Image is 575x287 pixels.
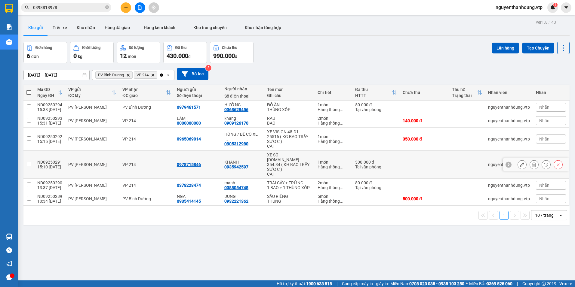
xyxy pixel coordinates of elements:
[539,105,549,110] span: Nhãn
[267,116,312,121] div: RAU
[536,90,566,95] div: Nhãn
[267,107,312,112] div: THÙNG XỐP
[6,24,12,30] img: solution-icon
[137,73,149,77] span: VP 214
[134,71,157,79] span: VP 214, close by backspace
[553,3,558,7] sup: 1
[33,4,104,11] input: Tìm tên, số ĐT hoặc mã đơn
[539,183,549,188] span: Nhãn
[488,162,530,167] div: nguyenthanhdung.vtp
[122,93,166,98] div: ĐC giao
[73,52,77,59] span: 0
[177,183,201,188] div: 0378228474
[539,137,549,141] span: Nhãn
[224,121,248,125] div: 0909126170
[65,85,119,101] th: Toggle SortBy
[37,134,62,139] div: ND09250292
[267,129,312,144] div: XE VISION 48.D1 - 25516 ( KG BAO TRẦY SƯỚC )
[522,43,554,53] button: Tạo Chuyến
[175,46,186,50] div: Đã thu
[177,116,218,121] div: LÂM
[78,54,82,59] span: kg
[224,102,261,107] div: HƯỜNG
[318,160,349,165] div: 1 món
[163,42,207,63] button: Đã thu430.000đ
[122,196,171,201] div: PV Bình Dương
[122,183,171,188] div: VP 214
[122,87,166,92] div: VP nhận
[193,25,227,30] span: Kho trung chuyển
[68,137,116,141] div: PV [PERSON_NAME]
[318,194,349,199] div: 5 món
[355,87,392,92] div: Đã thu
[318,180,349,185] div: 2 món
[492,43,519,53] button: Lên hàng
[138,5,142,10] span: file-add
[35,46,52,50] div: Đơn hàng
[355,165,397,169] div: Tại văn phòng
[151,73,155,77] svg: Delete
[37,180,62,185] div: ND09250290
[167,52,188,59] span: 430.000
[37,93,57,98] div: Ngày ĐH
[235,54,237,59] span: đ
[466,282,468,285] span: ⚪️
[6,247,12,253] span: question-circle
[124,5,128,10] span: plus
[68,105,116,110] div: PV [PERSON_NAME]
[222,46,237,50] div: Chưa thu
[177,199,201,204] div: 0935414145
[82,46,100,50] div: Khối lượng
[213,52,235,59] span: 990.000
[488,105,530,110] div: nguyenthanhdung.vtp
[105,5,109,11] span: close-circle
[6,234,12,240] img: warehouse-icon
[469,280,512,287] span: Miền Bắc
[539,196,549,201] span: Nhãn
[152,5,156,10] span: aim
[517,280,518,287] span: |
[449,85,485,101] th: Toggle SortBy
[564,5,569,10] span: caret-down
[27,52,30,59] span: 6
[267,144,312,149] div: CÁI
[491,4,547,11] span: nguyenthanhdung.vtp
[23,42,67,63] button: Đơn hàng6đơn
[340,139,343,144] span: ...
[355,180,397,185] div: 80.000 đ
[355,185,397,190] div: Tại văn phòng
[37,139,62,144] div: 15:15 [DATE]
[177,194,218,199] div: NGA
[37,116,62,121] div: ND09250293
[177,137,201,141] div: 0965069014
[224,86,261,91] div: Người nhận
[318,102,349,107] div: 1 món
[452,87,477,92] div: Thu hộ
[205,65,211,71] sup: 3
[177,68,208,80] button: Bộ lọc
[267,87,312,92] div: Tên món
[70,42,114,63] button: Khối lượng0kg
[277,280,332,287] span: Hỗ trợ kỹ thuật:
[224,180,261,185] div: mạnh
[121,2,131,13] button: plus
[177,93,218,98] div: Số điện thoại
[409,281,464,286] strong: 0708 023 035 - 0935 103 250
[550,5,555,10] img: icon-new-feature
[355,93,392,98] div: HTTT
[37,165,62,169] div: 15:10 [DATE]
[188,54,191,59] span: đ
[6,39,12,45] img: warehouse-icon
[267,93,312,98] div: Ghi chú
[135,2,145,13] button: file-add
[318,107,349,112] div: Hàng thông thường
[561,2,571,13] button: caret-down
[37,185,62,190] div: 13:37 [DATE]
[318,199,349,204] div: Hàng thông thường
[177,87,218,92] div: Người gửi
[554,3,556,7] span: 1
[128,54,136,59] span: món
[558,213,563,218] svg: open
[100,20,135,35] button: Hàng đã giao
[120,52,127,59] span: 12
